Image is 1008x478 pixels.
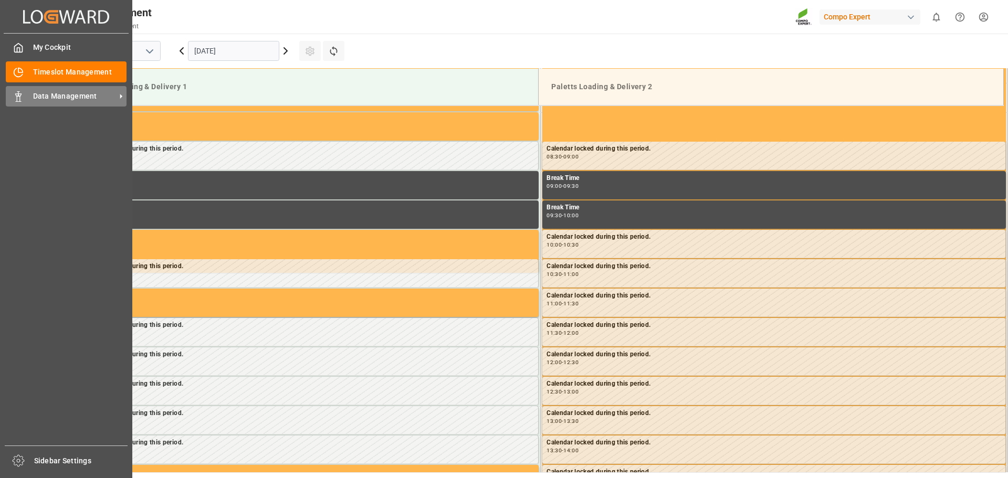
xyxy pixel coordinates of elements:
div: 09:30 [547,213,562,218]
div: Break Time [547,203,1002,213]
div: 10:00 [563,213,579,218]
div: 09:00 [563,154,579,159]
div: - [562,154,563,159]
div: Paletts Loading & Delivery 2 [547,77,995,97]
div: Calendar locked during this period. [547,261,1001,272]
div: - [562,301,563,306]
div: Occupied [79,467,534,477]
div: Calendar locked during this period. [79,261,534,272]
div: Calendar locked during this period. [547,467,1001,477]
span: Data Management [33,91,116,102]
div: Calendar locked during this period. [547,379,1001,389]
div: 10:00 [547,242,562,247]
div: 13:30 [547,448,562,453]
div: Calendar locked during this period. [547,291,1001,301]
div: 10:30 [563,242,579,247]
div: 09:30 [563,184,579,188]
div: Calendar locked during this period. [79,379,534,389]
a: My Cockpit [6,37,127,58]
div: Calendar locked during this period. [79,349,534,360]
div: 11:00 [547,301,562,306]
div: Break Time [547,173,1002,184]
button: open menu [141,43,157,59]
div: Calendar locked during this period. [79,144,534,154]
div: 13:00 [547,419,562,423]
input: DD.MM.YYYY [188,41,279,61]
div: 11:00 [563,272,579,277]
img: Screenshot%202023-09-29%20at%2010.02.21.png_1712312052.png [795,8,812,26]
div: Calendar locked during this period. [547,232,1001,242]
div: 14:00 [563,448,579,453]
button: show 0 new notifications [925,5,948,29]
div: Occupied [79,232,534,242]
div: Calendar locked during this period. [547,438,1001,448]
button: Help Center [948,5,972,29]
div: 12:30 [547,389,562,394]
div: 10:30 [547,272,562,277]
div: - [562,272,563,277]
div: 11:30 [547,331,562,335]
div: Calendar locked during this period. [547,144,1001,154]
div: Break Time [79,203,534,213]
div: Occupied [79,291,534,301]
div: Calendar locked during this period. [79,408,534,419]
div: 09:00 [547,184,562,188]
div: Calendar locked during this period. [79,438,534,448]
div: 11:30 [563,301,579,306]
div: 12:00 [563,331,579,335]
div: Occupied [79,114,534,125]
div: - [562,448,563,453]
button: Compo Expert [820,7,925,27]
div: 12:30 [563,360,579,365]
div: Break Time [79,173,534,184]
span: Sidebar Settings [34,455,128,466]
span: My Cockpit [33,42,127,53]
div: - [562,213,563,218]
div: - [562,184,563,188]
div: Calendar locked during this period. [547,320,1001,331]
div: Paletts Loading & Delivery 1 [82,77,530,97]
div: Calendar locked during this period. [547,408,1001,419]
span: Timeslot Management [33,67,127,78]
div: 08:30 [547,154,562,159]
div: - [562,242,563,247]
div: 12:00 [547,360,562,365]
a: Timeslot Management [6,61,127,82]
div: Calendar locked during this period. [79,320,534,331]
div: 13:00 [563,389,579,394]
div: Compo Expert [820,9,920,25]
div: 13:30 [563,419,579,423]
div: - [562,331,563,335]
div: - [562,419,563,423]
div: - [562,389,563,394]
div: - [562,360,563,365]
div: Calendar locked during this period. [547,349,1001,360]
